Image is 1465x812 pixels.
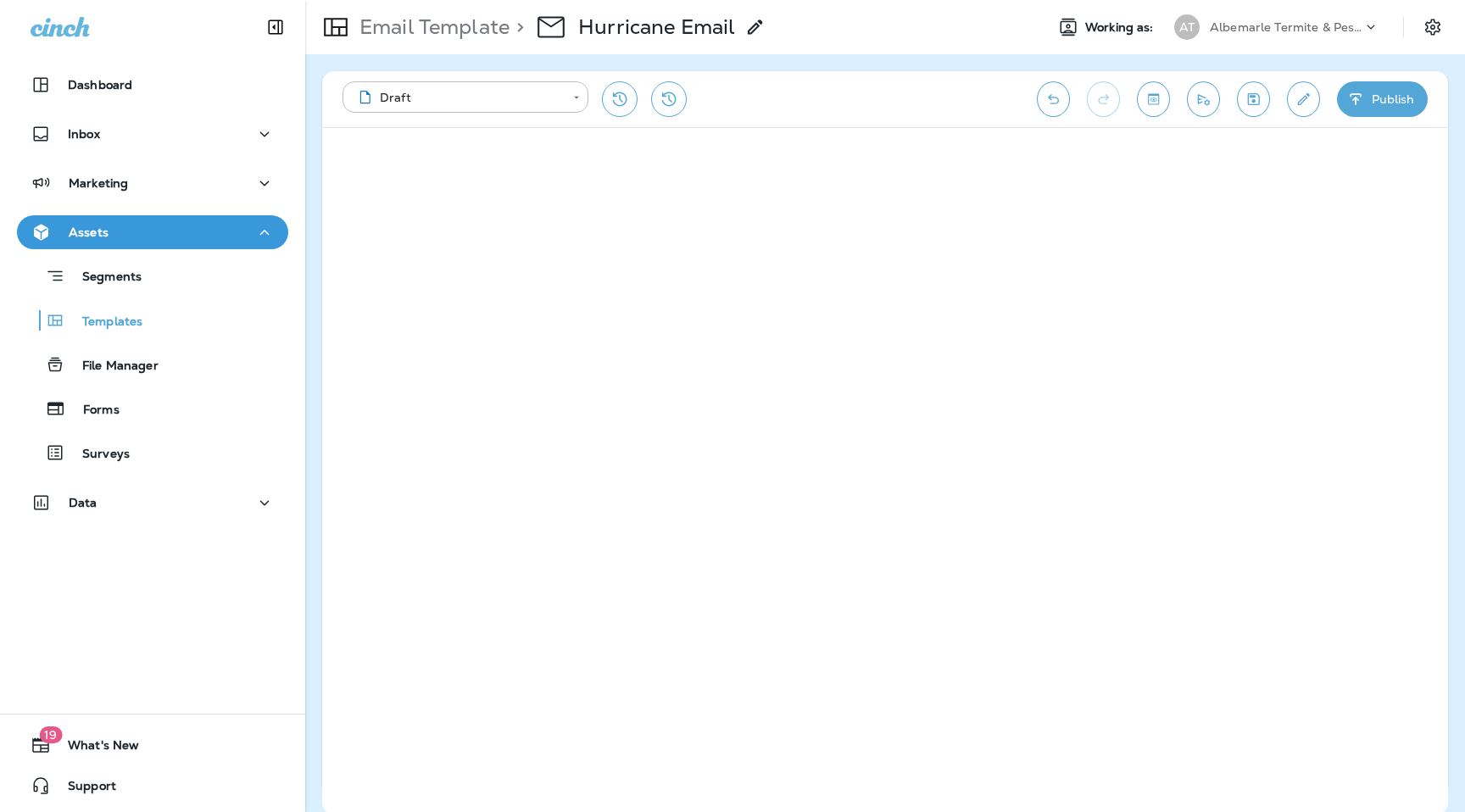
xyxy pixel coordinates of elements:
[51,779,116,799] span: Support
[602,81,638,117] button: Restore from previous version
[68,127,100,141] p: Inbox
[17,728,288,762] button: 19What's New
[353,14,510,40] p: Email Template
[1337,81,1428,117] button: Publish
[17,258,288,294] button: Segments
[17,347,288,382] button: File Manager
[65,447,130,463] p: Surveys
[68,78,132,92] p: Dashboard
[510,14,524,40] p: >
[651,81,687,117] button: View Changelog
[17,435,288,470] button: Surveys
[1174,14,1200,40] div: AT
[17,215,288,249] button: Assets
[17,68,288,102] button: Dashboard
[1287,81,1320,117] button: Edit details
[17,769,288,803] button: Support
[69,176,128,190] p: Marketing
[17,117,288,151] button: Inbox
[69,496,97,509] p: Data
[1137,81,1170,117] button: Toggle preview
[69,225,109,239] p: Assets
[252,10,299,44] button: Collapse Sidebar
[1085,20,1157,35] span: Working as:
[65,359,159,375] p: File Manager
[17,166,288,200] button: Marketing
[17,486,288,520] button: Data
[66,403,120,419] p: Forms
[17,391,288,426] button: Forms
[1210,20,1362,34] p: Albemarle Termite & Pest Control
[65,314,142,331] p: Templates
[65,270,142,286] p: Segments
[1418,12,1448,42] button: Settings
[1237,81,1270,117] button: Save
[578,14,735,40] p: Hurricane Email
[1037,81,1070,117] button: Undo
[39,726,62,743] span: 19
[17,303,288,338] button: Templates
[354,89,561,106] div: Draft
[1187,81,1220,117] button: Send test email
[51,738,139,759] span: What's New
